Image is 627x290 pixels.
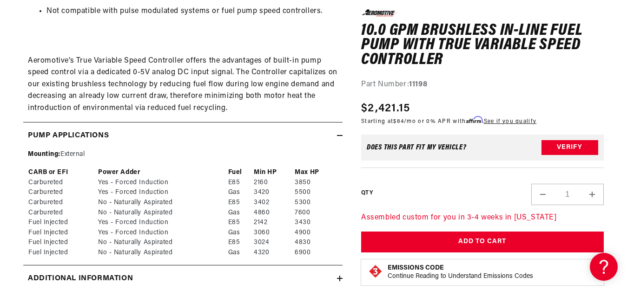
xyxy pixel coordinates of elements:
[60,151,85,158] span: External
[98,168,227,178] th: Power Adder
[294,208,338,218] td: 7600
[28,178,98,188] td: Carbureted
[98,187,227,198] td: Yes - Forced Induction
[361,100,410,116] span: $2,421.15
[98,238,227,248] td: No - Naturally Aspirated
[28,31,338,114] p: Aeromotive’s True Variable Speed Controller offers the advantages of built-in pump speed control ...
[294,248,338,258] td: 6900
[46,6,338,18] li: Not compatible with pulse modulated systems or fuel pump speed controllers.
[484,118,536,124] a: See if you qualify - Learn more about Affirm Financing (opens in modal)
[228,187,253,198] td: Gas
[294,218,338,228] td: 3430
[28,198,98,208] td: Carbureted
[228,168,253,178] th: Fuel
[228,208,253,218] td: Gas
[294,187,338,198] td: 5500
[28,208,98,218] td: Carbureted
[368,264,383,278] img: Emissions code
[294,228,338,238] td: 4900
[28,168,98,178] th: CARB or EFI
[253,208,294,218] td: 4860
[228,228,253,238] td: Gas
[361,116,536,125] p: Starting at /mo or 0% APR with .
[98,208,227,218] td: No - Naturally Aspirated
[253,248,294,258] td: 4320
[253,178,294,188] td: 2160
[361,232,604,252] button: Add to Cart
[98,248,227,258] td: No - Naturally Aspirated
[98,218,227,228] td: Yes - Forced Induction
[253,198,294,208] td: 3402
[98,178,227,188] td: Yes - Forced Induction
[28,187,98,198] td: Carbureted
[253,238,294,248] td: 3024
[361,189,373,197] label: QTY
[228,178,253,188] td: E85
[294,238,338,248] td: 4830
[28,228,98,238] td: Fuel Injected
[28,218,98,228] td: Fuel Injected
[253,218,294,228] td: 2142
[361,212,604,224] p: Assembled custom for you in 3-4 weeks in [US_STATE]
[28,273,133,285] h2: Additional information
[28,248,98,258] td: Fuel Injected
[253,168,294,178] th: Min HP
[28,130,109,142] h2: Pump Applications
[393,118,404,124] span: $84
[228,218,253,228] td: E85
[294,198,338,208] td: 5300
[98,228,227,238] td: Yes - Forced Induction
[361,23,604,67] h1: 10.0 GPM Brushless In-Line Fuel Pump with True Variable Speed Controller
[228,198,253,208] td: E85
[541,140,598,155] button: Verify
[253,187,294,198] td: 3420
[253,228,294,238] td: 3060
[228,238,253,248] td: E85
[388,264,444,271] strong: Emissions Code
[388,264,533,280] button: Emissions CodeContinue Reading to Understand Emissions Codes
[294,168,338,178] th: Max HP
[23,122,343,149] summary: Pump Applications
[409,81,427,88] strong: 11198
[228,248,253,258] td: Gas
[466,116,482,123] span: Affirm
[361,79,604,91] div: Part Number:
[98,198,227,208] td: No - Naturally Aspirated
[388,272,533,280] p: Continue Reading to Understand Emissions Codes
[367,144,467,151] div: Does This part fit My vehicle?
[294,178,338,188] td: 3850
[28,238,98,248] td: Fuel Injected
[28,151,60,158] span: Mounting:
